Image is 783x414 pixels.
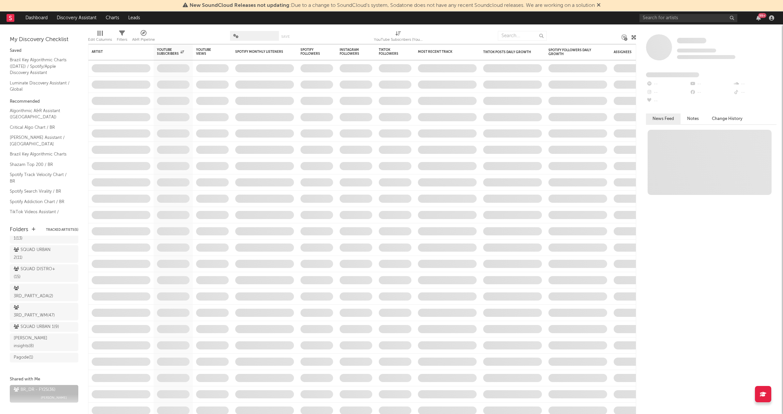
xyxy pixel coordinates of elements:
[677,38,706,43] span: Some Artist
[88,28,112,47] div: Edit Columns
[117,36,127,44] div: Filters
[14,304,60,319] div: 3RD_PARTY_WM ( 47 )
[418,50,467,54] div: Most Recent Track
[157,48,184,56] div: YouTube Subscribers
[52,11,101,24] a: Discovery Assistant
[646,97,689,105] div: --
[548,48,597,56] div: Spotify Followers Daily Growth
[705,113,749,124] button: Change History
[10,36,78,44] div: My Discovery Checklist
[758,13,766,18] div: 99 +
[646,72,699,77] span: Fans Added by Platform
[14,323,59,331] div: SQUAD URBAN 1 ( 9 )
[117,28,127,47] div: Filters
[10,161,72,168] a: Shazam Top 200 / BR
[10,353,78,362] a: Pagode(1)
[614,50,659,54] div: Assignees
[46,228,78,231] button: Tracked Artists(5)
[10,333,78,351] a: [PERSON_NAME] insights(8)
[14,334,60,350] div: [PERSON_NAME] insights ( 8 )
[190,3,595,8] span: : Due to a change to SoundCloud's system, Sodatone does not have any recent Soundcloud releases. ...
[10,188,72,195] a: Spotify Search Virality / BR
[10,56,72,76] a: Brazil Key Algorithmic Charts ([DATE]) / Spotify/Apple Discovery Assistant
[646,80,689,88] div: --
[689,80,733,88] div: --
[88,36,112,44] div: Edit Columns
[14,386,55,394] div: BR_DR - FY25 ( 36 )
[10,151,72,158] a: Brazil Key Algorithmic Charts
[10,303,78,320] a: 3RD_PARTY_WM(47)
[10,284,78,301] a: 3RD_PARTY_ADA(2)
[10,171,72,185] a: Spotify Track Velocity Chart / BR
[235,50,284,54] div: Spotify Monthly Listeners
[101,11,124,24] a: Charts
[10,98,78,106] div: Recommended
[92,50,141,54] div: Artist
[646,113,681,124] button: News Feed
[10,47,78,55] div: Saved
[681,113,705,124] button: Notes
[10,124,72,131] a: Critical Algo Chart / BR
[132,28,155,47] div: A&R Pipeline
[10,208,72,222] a: TikTok Videos Assistant / [GEOGRAPHIC_DATA]
[340,48,362,56] div: Instagram Followers
[689,88,733,97] div: --
[14,265,60,281] div: SQUAD DISTRO+ ( 15 )
[379,48,402,56] div: TikTok Followers
[21,11,52,24] a: Dashboard
[14,246,60,262] div: SQUAD URBAN 2 ( 11 )
[10,322,78,332] a: SQUAD URBAN 1(9)
[733,80,776,88] div: --
[597,3,601,8] span: Dismiss
[196,48,219,56] div: YouTube Views
[10,226,28,234] div: Folders
[10,80,72,93] a: Luminate Discovery Assistant / Global
[10,245,78,263] a: SQUAD URBAN 2(11)
[300,48,323,56] div: Spotify Followers
[10,376,78,383] div: Shared with Me
[374,36,423,44] div: YouTube Subscribers (YouTube Subscribers)
[733,88,776,97] div: --
[190,3,289,8] span: New SoundCloud Releases not updating
[677,37,706,44] a: Some Artist
[281,35,290,38] button: Save
[10,264,78,282] a: SQUAD DISTRO+(15)
[677,49,716,52] span: Tracking Since: [DATE]
[10,198,72,205] a: Spotify Addiction Chart / BR
[498,31,547,41] input: Search...
[132,36,155,44] div: A&R Pipeline
[483,50,532,54] div: TikTok Posts Daily Growth
[639,14,737,22] input: Search for artists
[14,354,33,362] div: Pagode ( 1 )
[41,394,67,402] span: [PERSON_NAME]
[124,11,145,24] a: Leads
[756,15,761,21] button: 99+
[14,285,60,300] div: 3RD_PARTY_ADA ( 2 )
[374,28,423,47] div: YouTube Subscribers (YouTube Subscribers)
[10,134,72,147] a: [PERSON_NAME] Assistant / [GEOGRAPHIC_DATA]
[10,107,72,121] a: Algorithmic A&R Assistant ([GEOGRAPHIC_DATA])
[10,385,78,403] a: BR_DR - FY25(36)[PERSON_NAME]
[677,55,735,59] span: 0 fans last week
[646,88,689,97] div: --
